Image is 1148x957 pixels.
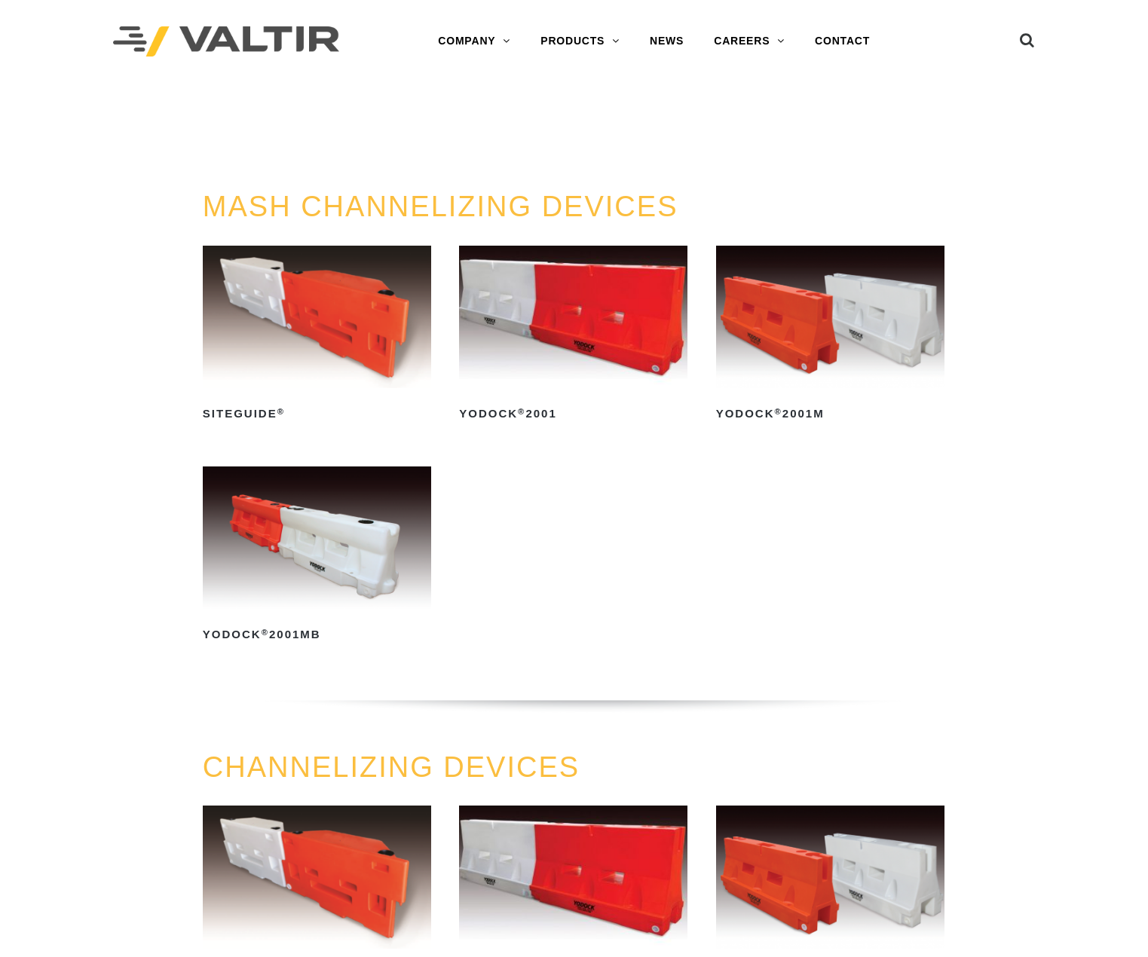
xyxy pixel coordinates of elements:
img: Valtir [113,26,339,57]
h2: SiteGuide [203,402,431,426]
sup: ® [262,628,269,637]
a: CONTACT [800,26,885,57]
a: Yodock®2001 [459,246,687,426]
sup: ® [775,407,782,416]
a: Yodock®2001MB [203,466,431,647]
h2: Yodock 2001M [716,402,944,426]
a: Yodock®2001M [716,246,944,426]
a: PRODUCTS [525,26,635,57]
a: MASH CHANNELIZING DEVICES [203,191,678,222]
a: NEWS [635,26,699,57]
sup: ® [277,407,285,416]
h2: Yodock 2001MB [203,622,431,647]
a: SiteGuide® [203,246,431,426]
sup: ® [518,407,525,416]
a: CAREERS [699,26,800,57]
img: Yodock 2001 Water Filled Barrier and Barricade [459,246,687,388]
a: COMPANY [423,26,525,57]
img: Yodock 2001 Water Filled Barrier and Barricade [459,806,687,948]
a: CHANNELIZING DEVICES [203,751,580,783]
h2: Yodock 2001 [459,402,687,426]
